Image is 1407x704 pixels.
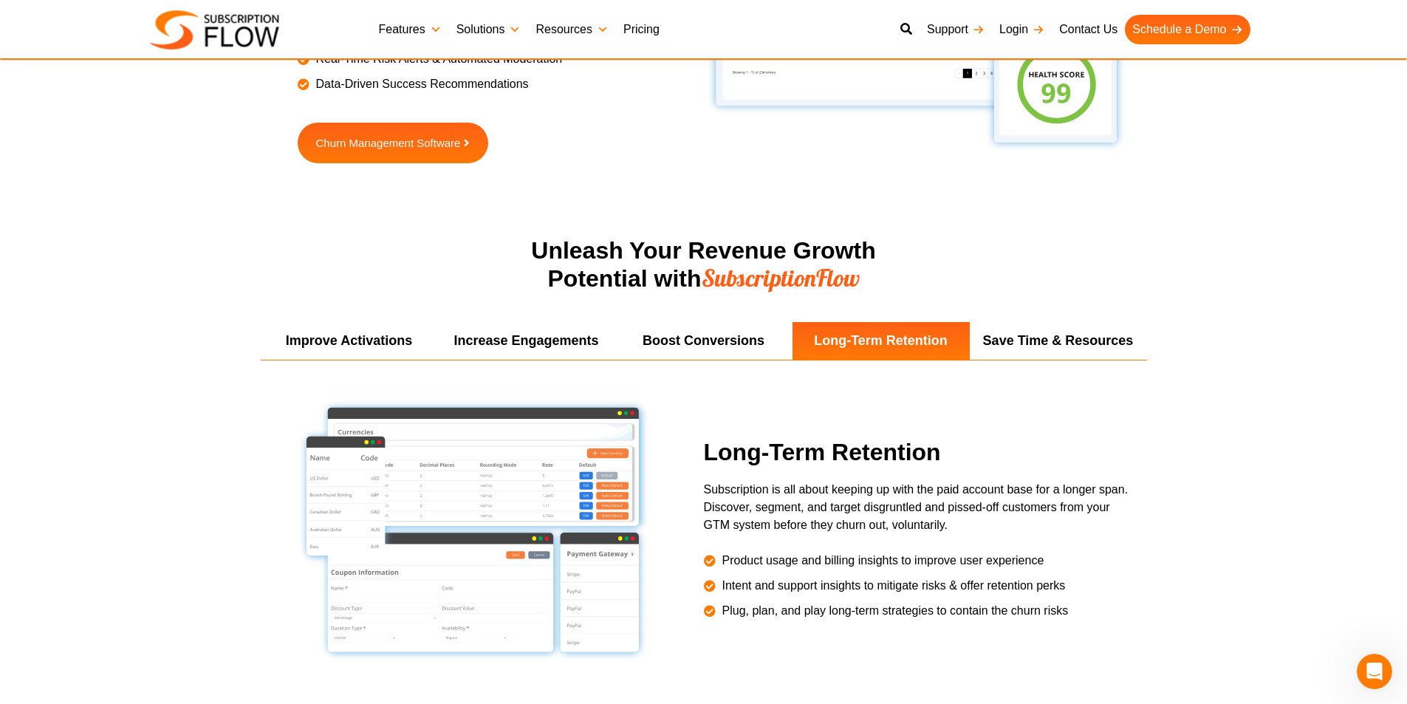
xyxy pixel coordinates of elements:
a: Features [372,15,449,44]
a: Contact Us [1052,15,1125,44]
h2: Unleash Your Revenue Growth Potential with [408,237,999,293]
p: Subscription is all about keeping up with the paid account base for a longer span. Discover, segm... [704,481,1140,534]
span: Product usage and billing insights to improve user experience [719,552,1044,570]
a: Login [992,15,1052,44]
span: Data-Driven Success Recommendations [312,75,529,93]
span: Churn Management Software [316,137,461,148]
img: Subscriptionflow [150,10,279,49]
a: Pricing [616,15,667,44]
a: Solutions [449,15,529,44]
li: Improve Activations [261,322,438,360]
span: Plug, plan, and play long-term strategies to contain the churn risks [719,602,1069,620]
a: Support [920,15,992,44]
li: Increase Engagements [438,322,615,360]
iframe: Intercom live chat [1357,654,1392,689]
a: Churn Management Software [298,123,489,163]
li: Boost Conversions [615,322,792,360]
a: Resources [528,15,615,44]
h2: Long-Term Retention [704,439,1140,466]
span: SubscriptionFlow [702,263,860,293]
a: Schedule a Demo [1125,15,1250,44]
li: Long-Term Retention [792,322,970,360]
span: Intent and support insights to mitigate risks & offer retention perks [719,577,1066,595]
img: slider-image03 [296,397,649,662]
li: Save Time & Resources [970,322,1147,360]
